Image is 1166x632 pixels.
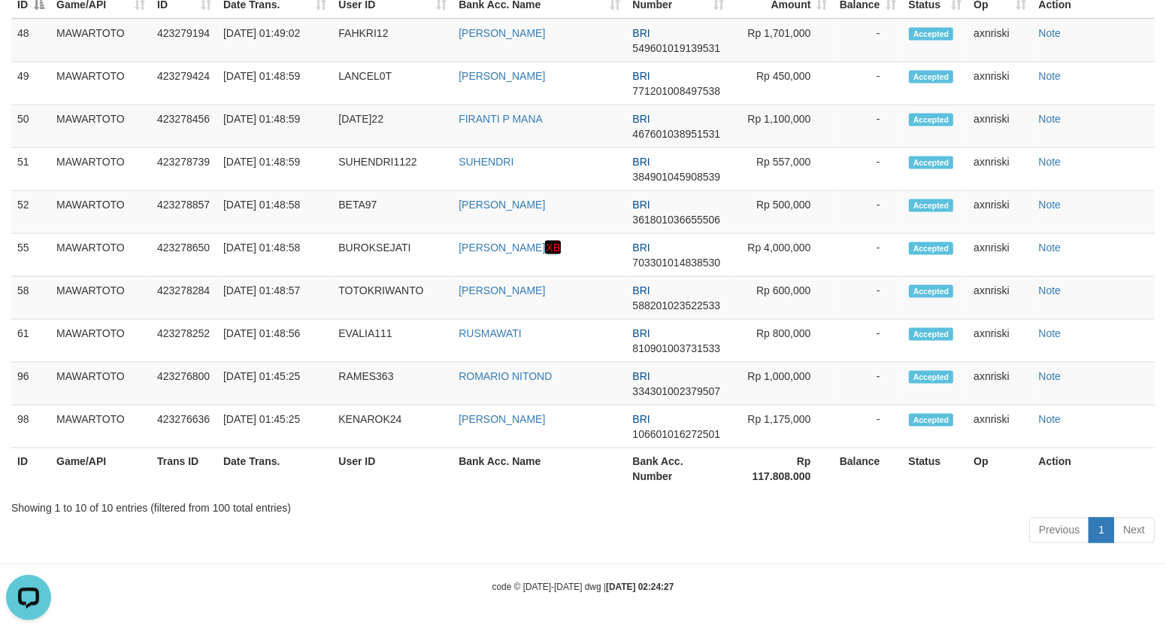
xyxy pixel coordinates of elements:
td: 48 [11,19,50,62]
td: LANCEL0T [332,62,453,105]
td: 423278857 [151,191,217,234]
td: [DATE] 01:48:57 [217,277,332,320]
td: axnriski [968,277,1032,320]
a: FIRANTI P MANA [459,113,543,125]
td: [DATE] 01:48:59 [217,62,332,105]
span: Copy 467601038951531 to clipboard [632,128,720,140]
td: 96 [11,363,50,406]
td: MAWARTOTO [50,19,151,62]
span: BRI [632,199,650,211]
td: MAWARTOTO [50,234,151,277]
td: axnriski [968,320,1032,363]
td: KENAROK24 [332,406,453,448]
span: BRI [632,242,650,254]
span: Copy 549601019139531 to clipboard [632,42,720,54]
span: Copy 384901045908539 to clipboard [632,171,720,183]
a: Note [1039,199,1062,211]
td: 423278456 [151,105,217,148]
a: Note [1039,70,1062,82]
span: Accepted [909,71,954,84]
em: XB [545,241,561,254]
a: 1 [1089,518,1114,543]
a: [PERSON_NAME] [459,199,545,211]
td: Rp 557,000 [730,148,833,191]
td: 61 [11,320,50,363]
button: Open LiveChat chat widget [6,6,51,51]
a: Note [1039,327,1062,339]
td: - [834,19,903,62]
td: 423279424 [151,62,217,105]
td: 423278739 [151,148,217,191]
span: Accepted [909,242,954,255]
th: Trans ID [151,448,217,491]
td: [DATE] 01:48:58 [217,234,332,277]
div: Showing 1 to 10 of 10 entries (filtered from 100 total entries) [11,495,1155,516]
td: axnriski [968,234,1032,277]
td: 423278252 [151,320,217,363]
td: [DATE] 01:49:02 [217,19,332,62]
th: Date Trans. [217,448,332,491]
a: Note [1039,413,1062,425]
a: [PERSON_NAME] [459,27,545,39]
a: Note [1039,284,1062,296]
td: 51 [11,148,50,191]
a: ROMARIO NITOND [459,370,552,382]
td: BETA97 [332,191,453,234]
td: MAWARTOTO [50,320,151,363]
a: SUHENDRI [459,156,513,168]
td: - [834,277,903,320]
td: - [834,105,903,148]
span: Accepted [909,414,954,427]
td: axnriski [968,105,1032,148]
a: Next [1113,518,1155,543]
a: Note [1039,370,1062,382]
th: ID [11,448,50,491]
span: Accepted [909,199,954,212]
a: [PERSON_NAME] [459,413,545,425]
span: Copy 106601016272501 to clipboard [632,428,720,440]
a: Note [1039,27,1062,39]
th: Op [968,448,1032,491]
td: MAWARTOTO [50,363,151,406]
td: MAWARTOTO [50,277,151,320]
td: Rp 450,000 [730,62,833,105]
td: axnriski [968,191,1032,234]
td: 423276636 [151,406,217,448]
span: Copy 588201023522533 to clipboard [632,299,720,311]
strong: [DATE] 02:24:27 [606,582,674,593]
td: - [834,406,903,448]
td: [DATE] 01:48:58 [217,191,332,234]
td: [DATE] 01:48:56 [217,320,332,363]
span: Accepted [909,28,954,41]
td: Rp 600,000 [730,277,833,320]
td: 98 [11,406,50,448]
td: MAWARTOTO [50,191,151,234]
a: Previous [1029,518,1089,543]
td: 423278284 [151,277,217,320]
td: BUROKSEJATI [332,234,453,277]
td: - [834,148,903,191]
td: MAWARTOTO [50,62,151,105]
span: Accepted [909,371,954,384]
td: Rp 1,701,000 [730,19,833,62]
span: BRI [632,370,650,382]
span: BRI [632,113,650,125]
td: - [834,62,903,105]
td: 49 [11,62,50,105]
td: Rp 4,000,000 [730,234,833,277]
td: [DATE] 01:45:25 [217,363,332,406]
td: 58 [11,277,50,320]
td: - [834,320,903,363]
td: axnriski [968,148,1032,191]
td: TOTOKRIWANTO [332,277,453,320]
th: Action [1033,448,1155,491]
th: Bank Acc. Name [453,448,626,491]
span: Copy 810901003731533 to clipboard [632,342,720,354]
a: Note [1039,113,1062,125]
span: BRI [632,27,650,39]
span: Copy 361801036655506 to clipboard [632,214,720,226]
td: [DATE] 01:48:59 [217,148,332,191]
a: [PERSON_NAME] [459,284,545,296]
td: SUHENDRI1122 [332,148,453,191]
td: Rp 800,000 [730,320,833,363]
